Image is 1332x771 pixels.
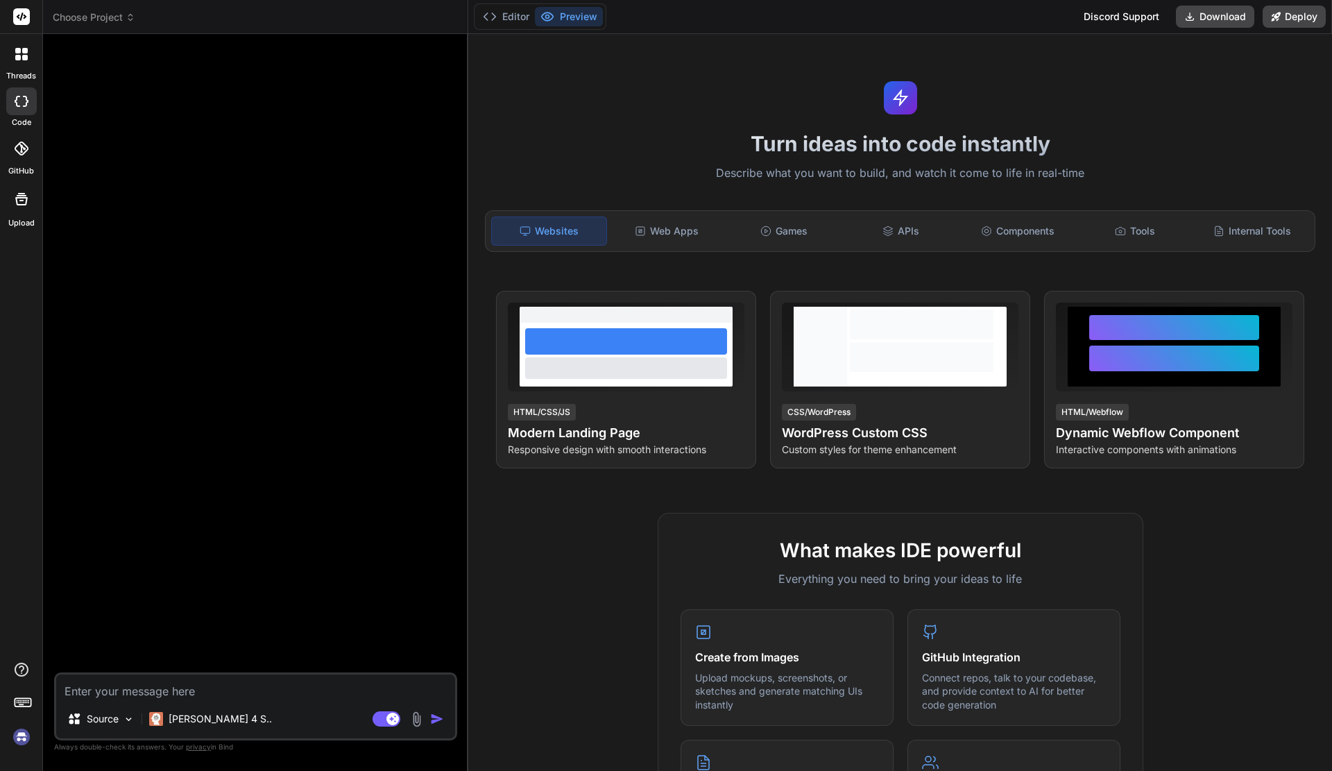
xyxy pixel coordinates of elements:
[727,217,842,246] div: Games
[922,649,1106,666] h4: GitHub Integration
[1078,217,1193,246] div: Tools
[491,217,607,246] div: Websites
[1176,6,1254,28] button: Download
[186,743,211,751] span: privacy
[1056,404,1129,421] div: HTML/Webflow
[6,70,36,82] label: threads
[844,217,958,246] div: APIs
[477,7,535,26] button: Editor
[782,404,856,421] div: CSS/WordPress
[782,443,1018,457] p: Custom styles for theme enhancement
[508,404,576,421] div: HTML/CSS/JS
[12,117,31,128] label: code
[508,423,744,443] h4: Modern Landing Page
[87,712,119,726] p: Source
[8,217,35,229] label: Upload
[10,725,33,749] img: signin
[477,164,1324,183] p: Describe what you want to build, and watch it come to life in real-time
[477,131,1324,156] h1: Turn ideas into code instantly
[1195,217,1309,246] div: Internal Tools
[922,671,1106,712] p: Connect repos, talk to your codebase, and provide context to AI for better code generation
[782,423,1018,443] h4: WordPress Custom CSS
[8,165,34,177] label: GitHub
[695,671,879,712] p: Upload mockups, screenshots, or sketches and generate matching UIs instantly
[54,740,457,754] p: Always double-check its answers. Your in Bind
[610,217,724,246] div: Web Apps
[123,713,135,725] img: Pick Models
[53,10,135,24] span: Choose Project
[681,536,1120,565] h2: What makes IDE powerful
[508,443,744,457] p: Responsive design with smooth interactions
[169,712,272,726] p: [PERSON_NAME] 4 S..
[681,570,1120,587] p: Everything you need to bring your ideas to life
[695,649,879,666] h4: Create from Images
[1263,6,1326,28] button: Deploy
[1056,443,1292,457] p: Interactive components with animations
[409,711,425,727] img: attachment
[535,7,603,26] button: Preview
[430,712,444,726] img: icon
[1056,423,1292,443] h4: Dynamic Webflow Component
[961,217,1075,246] div: Components
[149,712,163,726] img: Claude 4 Sonnet
[1075,6,1168,28] div: Discord Support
